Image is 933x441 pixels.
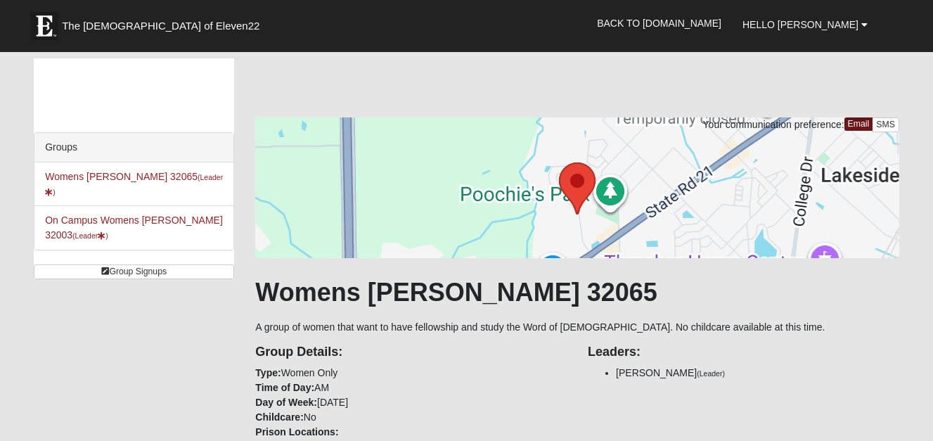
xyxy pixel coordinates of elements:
[742,19,858,30] span: Hello [PERSON_NAME]
[72,231,108,240] small: (Leader )
[45,215,223,241] a: On Campus Womens [PERSON_NAME] 32003(Leader)
[697,369,725,378] small: (Leader)
[588,345,899,360] h4: Leaders:
[255,382,314,393] strong: Time of Day:
[23,5,304,40] a: The [DEMOGRAPHIC_DATA] of Eleven22
[732,7,878,42] a: Hello [PERSON_NAME]
[62,19,259,33] span: The [DEMOGRAPHIC_DATA] of Eleven22
[34,133,233,162] div: Groups
[616,366,899,381] li: [PERSON_NAME]
[45,171,223,197] a: Womens [PERSON_NAME] 32065(Leader)
[34,264,234,279] a: Group Signups
[872,117,899,132] a: SMS
[255,411,303,423] strong: Childcare:
[255,277,899,307] h1: Womens [PERSON_NAME] 32065
[255,345,567,360] h4: Group Details:
[703,119,844,130] span: Your communication preference:
[844,117,873,131] a: Email
[30,12,58,40] img: Eleven22 logo
[255,367,281,378] strong: Type:
[255,397,317,408] strong: Day of Week:
[586,6,732,41] a: Back to [DOMAIN_NAME]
